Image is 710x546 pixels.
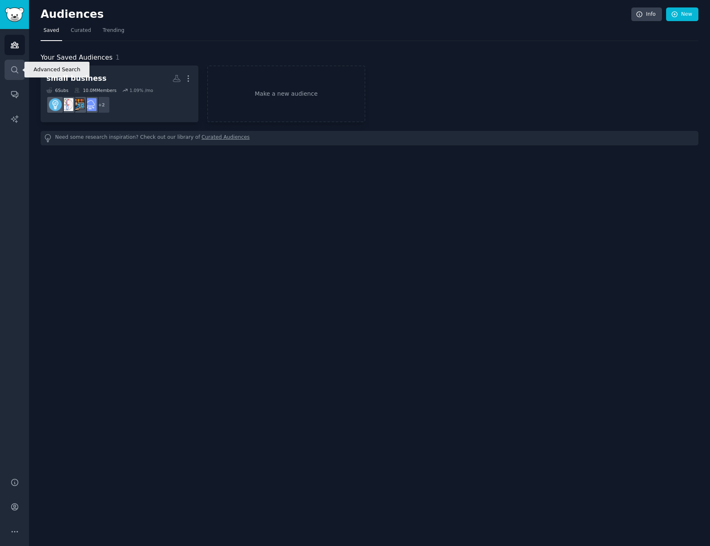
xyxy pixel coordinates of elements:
[41,8,631,21] h2: Audiences
[72,98,85,111] img: SmallBusinessOwners
[43,27,59,34] span: Saved
[631,7,662,22] a: Info
[49,98,62,111] img: Entrepreneur
[41,65,198,122] a: small business6Subs10.0MMembers1.09% /mo+2SaaSSmallBusinessOwnersSmallBusinessCanadaEntrepreneur
[68,24,94,41] a: Curated
[46,73,106,84] div: small business
[74,87,116,93] div: 10.0M Members
[103,27,124,34] span: Trending
[41,131,698,145] div: Need some research inspiration? Check out our library of
[41,24,62,41] a: Saved
[202,134,250,143] a: Curated Audiences
[46,87,68,93] div: 6 Sub s
[60,98,73,111] img: SmallBusinessCanada
[666,7,698,22] a: New
[5,7,24,22] img: GummySearch logo
[116,53,120,61] span: 1
[84,98,97,111] img: SaaS
[93,96,110,114] div: + 2
[41,53,113,63] span: Your Saved Audiences
[100,24,127,41] a: Trending
[207,65,365,122] a: Make a new audience
[130,87,153,93] div: 1.09 % /mo
[71,27,91,34] span: Curated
